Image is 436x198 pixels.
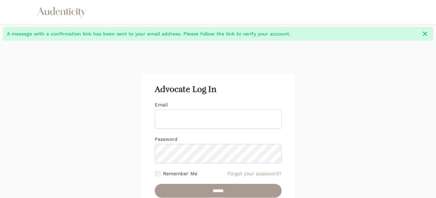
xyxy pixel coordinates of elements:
span: A message with a confirmation link has been sent to your email address. Please follow the link to... [7,30,417,37]
label: Remember Me [163,170,197,177]
label: Password [155,136,178,142]
a: Forgot your password? [227,170,282,177]
h2: Advocate Log In [155,85,282,94]
label: Email [155,102,168,107]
